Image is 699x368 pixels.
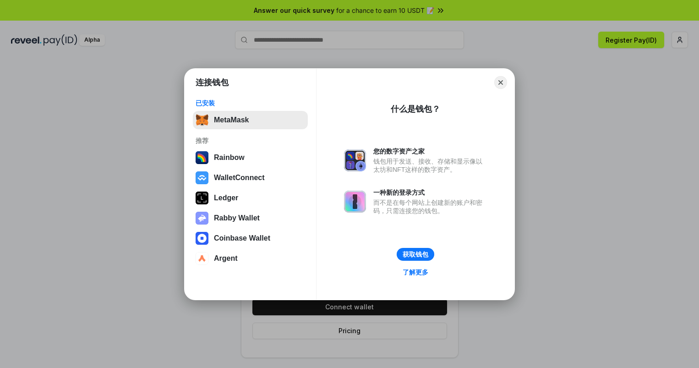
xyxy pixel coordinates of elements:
div: Argent [214,254,238,263]
button: Close [494,76,507,89]
div: WalletConnect [214,174,265,182]
button: Rainbow [193,148,308,167]
div: Ledger [214,194,238,202]
img: svg+xml,%3Csvg%20width%3D%2228%22%20height%3D%2228%22%20viewBox%3D%220%200%2028%2028%22%20fill%3D... [196,232,208,245]
div: 钱包用于发送、接收、存储和显示像以太坊和NFT这样的数字资产。 [373,157,487,174]
div: 已安装 [196,99,305,107]
button: Argent [193,249,308,268]
div: Coinbase Wallet [214,234,270,242]
div: 了解更多 [403,268,428,276]
div: 推荐 [196,137,305,145]
button: Rabby Wallet [193,209,308,227]
div: Rainbow [214,154,245,162]
div: 您的数字资产之家 [373,147,487,155]
button: WalletConnect [193,169,308,187]
div: 一种新的登录方式 [373,188,487,197]
img: svg+xml,%3Csvg%20xmlns%3D%22http%3A%2F%2Fwww.w3.org%2F2000%2Fsvg%22%20fill%3D%22none%22%20viewBox... [196,212,208,225]
a: 了解更多 [397,266,434,278]
div: 获取钱包 [403,250,428,258]
button: 获取钱包 [397,248,434,261]
div: MetaMask [214,116,249,124]
img: svg+xml,%3Csvg%20fill%3D%22none%22%20height%3D%2233%22%20viewBox%3D%220%200%2035%2033%22%20width%... [196,114,208,126]
button: Coinbase Wallet [193,229,308,247]
div: 而不是在每个网站上创建新的账户和密码，只需连接您的钱包。 [373,198,487,215]
img: svg+xml,%3Csvg%20xmlns%3D%22http%3A%2F%2Fwww.w3.org%2F2000%2Fsvg%22%20fill%3D%22none%22%20viewBox... [344,149,366,171]
div: Rabby Wallet [214,214,260,222]
img: svg+xml,%3Csvg%20width%3D%22120%22%20height%3D%22120%22%20viewBox%3D%220%200%20120%20120%22%20fil... [196,151,208,164]
img: svg+xml,%3Csvg%20width%3D%2228%22%20height%3D%2228%22%20viewBox%3D%220%200%2028%2028%22%20fill%3D... [196,171,208,184]
button: Ledger [193,189,308,207]
img: svg+xml,%3Csvg%20xmlns%3D%22http%3A%2F%2Fwww.w3.org%2F2000%2Fsvg%22%20fill%3D%22none%22%20viewBox... [344,191,366,213]
button: MetaMask [193,111,308,129]
img: svg+xml,%3Csvg%20xmlns%3D%22http%3A%2F%2Fwww.w3.org%2F2000%2Fsvg%22%20width%3D%2228%22%20height%3... [196,192,208,204]
h1: 连接钱包 [196,77,229,88]
div: 什么是钱包？ [391,104,440,115]
img: svg+xml,%3Csvg%20width%3D%2228%22%20height%3D%2228%22%20viewBox%3D%220%200%2028%2028%22%20fill%3D... [196,252,208,265]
